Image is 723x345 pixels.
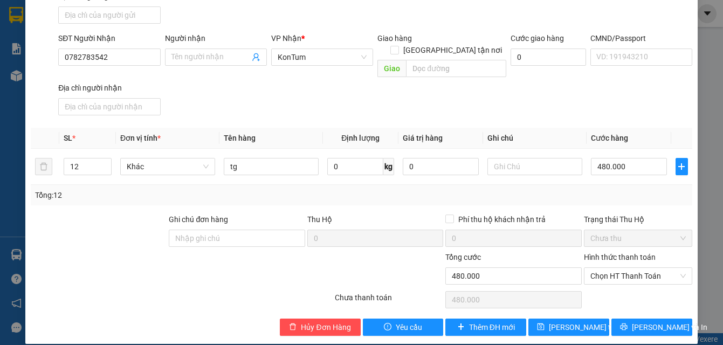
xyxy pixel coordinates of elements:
div: Chưa thanh toán [334,292,444,310]
label: Hình thức thanh toán [584,253,656,261]
div: CMND/Passport [590,32,692,44]
div: Tổng: 12 [35,189,280,201]
span: exclamation-circle [384,323,391,332]
span: [GEOGRAPHIC_DATA] tận nơi [399,44,506,56]
span: Giao [377,60,406,77]
span: save [537,323,545,332]
span: Phí thu hộ khách nhận trả [454,213,550,225]
span: CR : [8,58,25,69]
div: Người nhận [165,32,267,44]
div: Tên hàng: tg ( : 14 ) [9,76,153,89]
span: Chọn HT Thanh Toán [590,268,686,284]
div: 700.000 [8,57,67,70]
div: SĐT Người Nhận [58,32,160,44]
input: Ghi chú đơn hàng [169,230,305,247]
th: Ghi chú [483,128,587,149]
label: Cước giao hàng [511,34,564,43]
span: Yêu cầu [396,321,422,333]
input: VD: Bàn, Ghế [224,158,319,175]
button: plus [676,158,688,175]
button: save[PERSON_NAME] thay đổi [528,319,609,336]
span: SL [82,75,97,90]
span: delete [289,323,297,332]
span: SL [64,134,72,142]
span: Thu Hộ [307,215,332,224]
div: KonTum [73,9,153,22]
span: plus [457,323,465,332]
input: Dọc đường [406,60,506,77]
span: Đơn vị tính [120,134,161,142]
span: Giá trị hàng [403,134,443,142]
span: Thêm ĐH mới [469,321,515,333]
button: deleteHủy Đơn Hàng [280,319,361,336]
div: 0377584545 [73,35,153,50]
span: [PERSON_NAME] và In [632,321,707,333]
input: Địa chỉ của người nhận [58,98,160,115]
span: Tổng cước [445,253,481,261]
span: plus [676,162,687,171]
span: KonTum [278,49,367,65]
button: printer[PERSON_NAME] và In [611,319,692,336]
label: Ghi chú đơn hàng [169,215,228,224]
span: Nhận: [73,10,99,22]
span: [PERSON_NAME] thay đổi [549,321,635,333]
div: Địa chỉ người nhận [58,82,160,94]
button: plusThêm ĐH mới [445,319,526,336]
span: Giao hàng [377,34,412,43]
span: VP Nhận [271,34,301,43]
span: printer [620,323,628,332]
div: a trị [73,22,153,35]
span: Tên hàng [224,134,256,142]
span: Khác [127,158,209,175]
span: Định lượng [341,134,380,142]
span: user-add [252,53,260,61]
span: Chưa thu [590,230,686,246]
span: kg [383,158,394,175]
div: An Sương [9,9,65,35]
button: exclamation-circleYêu cầu [363,319,444,336]
input: Cước giao hàng [511,49,586,66]
span: Gửi: [9,10,26,22]
span: Cước hàng [591,134,628,142]
input: Địa chỉ của người gửi [58,6,160,24]
button: delete [35,158,52,175]
span: Hủy Đơn Hàng [301,321,350,333]
div: Trạng thái Thu Hộ [584,213,692,225]
input: Ghi Chú [487,158,582,175]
